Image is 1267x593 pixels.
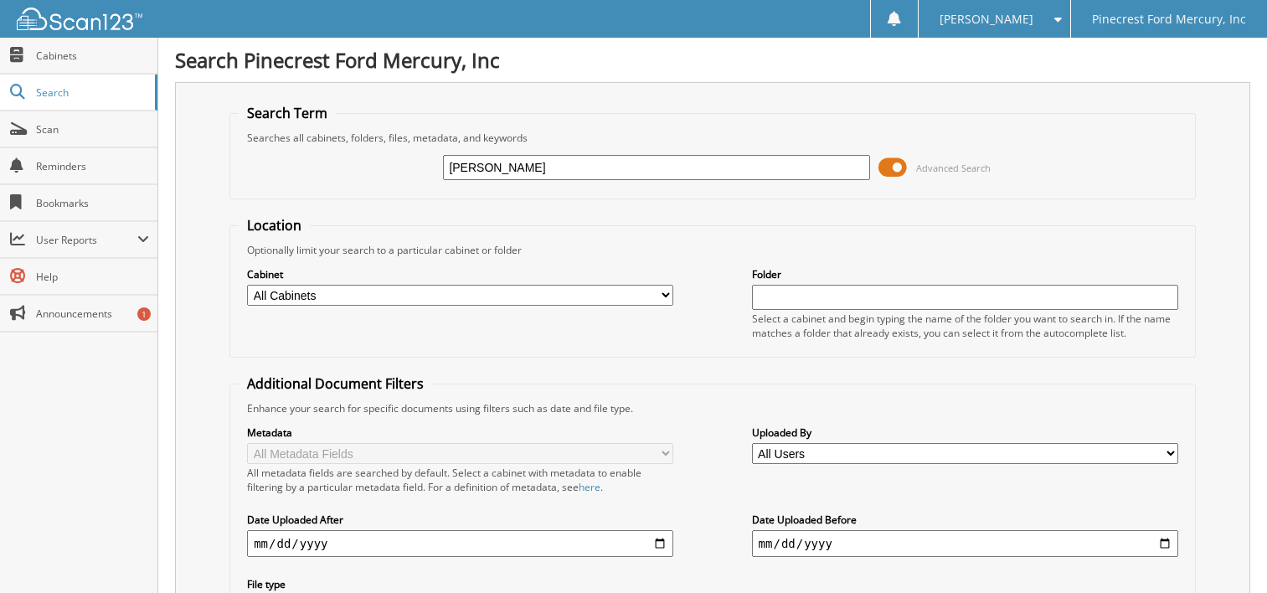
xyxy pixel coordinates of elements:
[36,270,149,284] span: Help
[579,480,600,494] a: here
[916,162,991,174] span: Advanced Search
[36,233,137,247] span: User Reports
[247,530,673,557] input: start
[239,131,1187,145] div: Searches all cabinets, folders, files, metadata, and keywords
[247,513,673,527] label: Date Uploaded After
[36,122,149,137] span: Scan
[239,243,1187,257] div: Optionally limit your search to a particular cabinet or folder
[239,374,432,393] legend: Additional Document Filters
[752,425,1178,440] label: Uploaded By
[239,216,310,235] legend: Location
[247,466,673,494] div: All metadata fields are searched by default. Select a cabinet with metadata to enable filtering b...
[1183,513,1267,593] iframe: Chat Widget
[247,267,673,281] label: Cabinet
[239,401,1187,415] div: Enhance your search for specific documents using filters such as date and file type.
[239,104,336,122] legend: Search Term
[940,14,1033,24] span: [PERSON_NAME]
[36,49,149,63] span: Cabinets
[36,85,147,100] span: Search
[752,267,1178,281] label: Folder
[17,8,142,30] img: scan123-logo-white.svg
[752,530,1178,557] input: end
[36,196,149,210] span: Bookmarks
[752,513,1178,527] label: Date Uploaded Before
[175,46,1250,74] h1: Search Pinecrest Ford Mercury, Inc
[36,307,149,321] span: Announcements
[247,425,673,440] label: Metadata
[137,307,151,321] div: 1
[247,577,673,591] label: File type
[752,312,1178,340] div: Select a cabinet and begin typing the name of the folder you want to search in. If the name match...
[1092,14,1246,24] span: Pinecrest Ford Mercury, Inc
[36,159,149,173] span: Reminders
